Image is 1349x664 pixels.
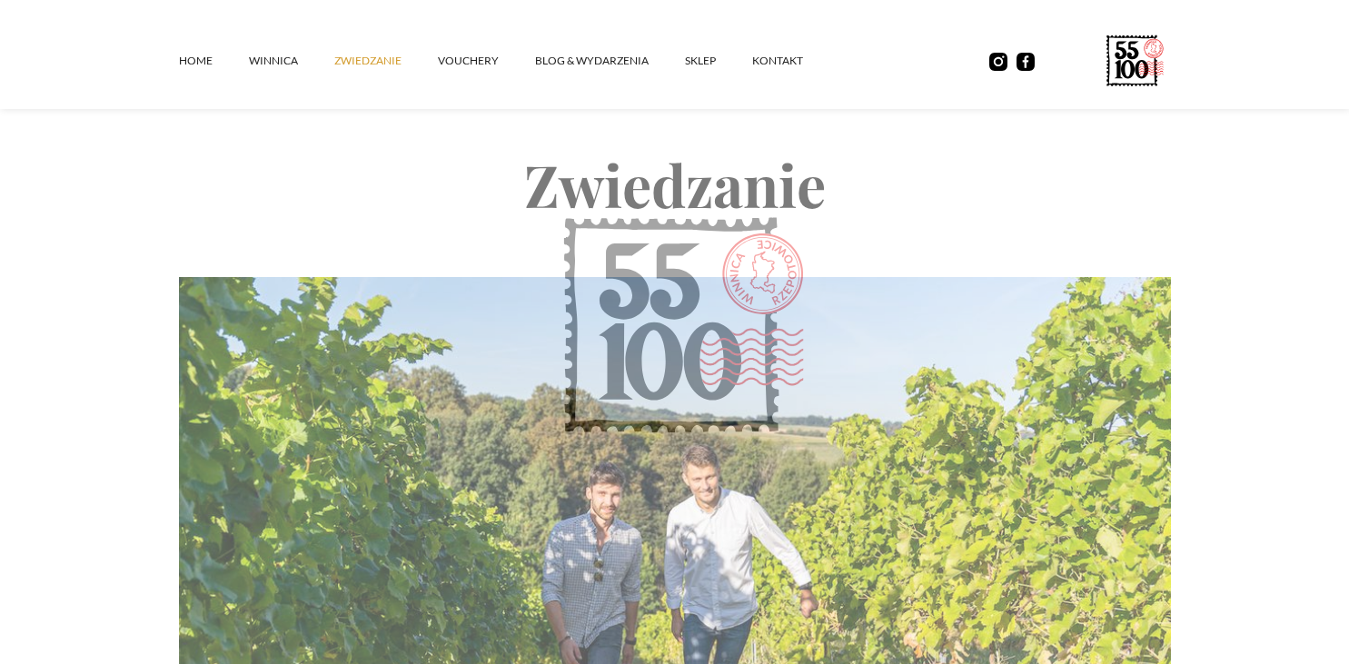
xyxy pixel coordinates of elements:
[752,34,839,88] a: kontakt
[535,34,685,88] a: Blog & Wydarzenia
[334,34,438,88] a: ZWIEDZANIE
[179,34,249,88] a: Home
[249,34,334,88] a: winnica
[438,34,535,88] a: vouchery
[685,34,752,88] a: SKLEP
